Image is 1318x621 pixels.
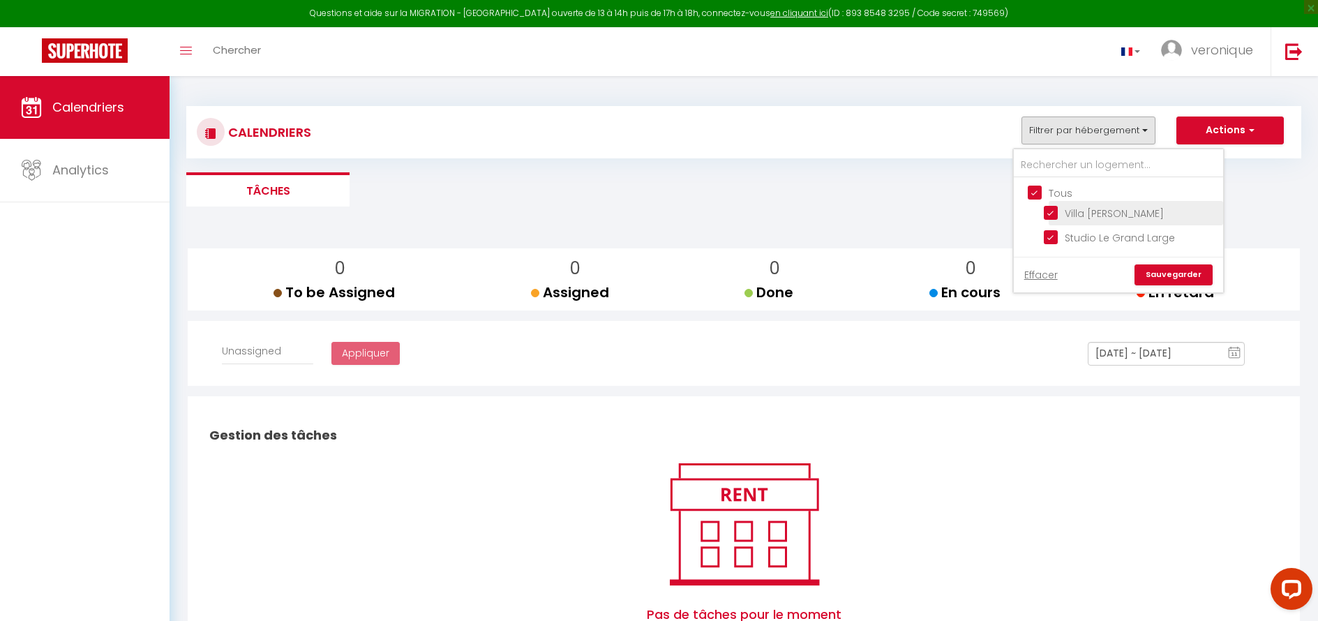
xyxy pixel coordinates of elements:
[206,414,1282,457] h2: Gestion des tâches
[1191,41,1253,59] span: veronique
[655,457,833,591] img: rent.png
[770,7,828,19] a: en cliquant ici
[186,172,350,207] li: Tâches
[1088,342,1245,366] input: Select Date Range
[225,117,311,148] h3: CALENDRIERS
[202,27,271,76] a: Chercher
[756,255,793,282] p: 0
[1259,562,1318,621] iframe: LiveChat chat widget
[1024,267,1058,283] a: Effacer
[542,255,609,282] p: 0
[1137,283,1214,302] span: En retard
[929,283,1001,302] span: En cours
[1151,27,1271,76] a: ... veronique
[1176,117,1284,144] button: Actions
[52,161,109,179] span: Analytics
[331,342,400,366] button: Appliquer
[744,283,793,302] span: Done
[531,283,609,302] span: Assigned
[285,255,395,282] p: 0
[1285,43,1303,60] img: logout
[1161,40,1182,61] img: ...
[42,38,128,63] img: Super Booking
[52,98,124,116] span: Calendriers
[1012,148,1225,294] div: Filtrer par hébergement
[274,283,395,302] span: To be Assigned
[1231,351,1238,357] text: 11
[1134,264,1213,285] a: Sauvegarder
[1014,153,1223,178] input: Rechercher un logement...
[213,43,261,57] span: Chercher
[1021,117,1155,144] button: Filtrer par hébergement
[941,255,1001,282] p: 0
